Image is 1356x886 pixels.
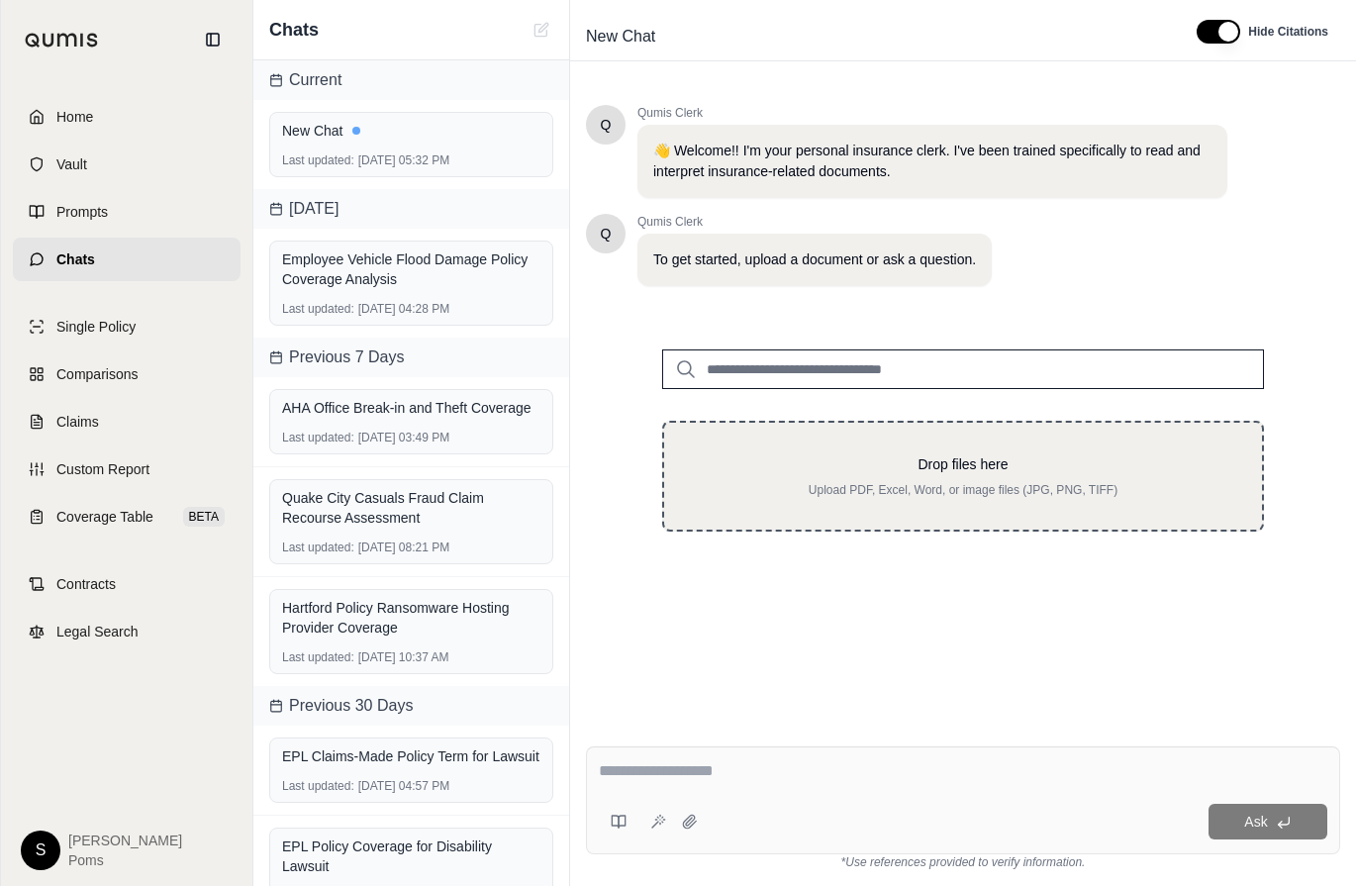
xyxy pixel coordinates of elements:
span: Last updated: [282,778,354,794]
a: Vault [13,143,241,186]
span: Last updated: [282,301,354,317]
div: [DATE] 10:37 AM [282,649,540,665]
p: 👋 Welcome!! I'm your personal insurance clerk. I've been trained specifically to read and interpr... [653,141,1211,182]
span: Last updated: [282,540,354,555]
p: Drop files here [696,454,1230,474]
span: Vault [56,154,87,174]
a: Prompts [13,190,241,234]
span: Last updated: [282,430,354,445]
div: [DATE] 04:28 PM [282,301,540,317]
a: Single Policy [13,305,241,348]
span: Comparisons [56,364,138,384]
a: Home [13,95,241,139]
span: Qumis Clerk [637,214,992,230]
button: Collapse sidebar [197,24,229,55]
span: Last updated: [282,649,354,665]
div: Previous 30 Days [253,686,569,726]
a: Claims [13,400,241,443]
div: New Chat [282,121,540,141]
span: Last updated: [282,152,354,168]
div: Edit Title [578,21,1173,52]
span: Hello [601,224,612,244]
a: Contracts [13,562,241,606]
span: Prompts [56,202,108,222]
span: Poms [68,850,182,870]
div: Hartford Policy Ransomware Hosting Provider Coverage [282,598,540,638]
div: AHA Office Break-in and Theft Coverage [282,398,540,418]
span: Qumis Clerk [637,105,1227,121]
span: Custom Report [56,459,149,479]
div: *Use references provided to verify information. [586,854,1340,870]
div: [DATE] 08:21 PM [282,540,540,555]
a: Custom Report [13,447,241,491]
span: Contracts [56,574,116,594]
a: Comparisons [13,352,241,396]
span: Legal Search [56,622,139,641]
a: Legal Search [13,610,241,653]
div: [DATE] 04:57 PM [282,778,540,794]
button: New Chat [530,18,553,42]
div: Quake City Casuals Fraud Claim Recourse Assessment [282,488,540,528]
span: Hello [601,115,612,135]
div: Employee Vehicle Flood Damage Policy Coverage Analysis [282,249,540,289]
div: EPL Policy Coverage for Disability Lawsuit [282,837,540,876]
span: Single Policy [56,317,136,337]
div: EPL Claims-Made Policy Term for Lawsuit [282,746,540,766]
img: Qumis Logo [25,33,99,48]
span: Hide Citations [1248,24,1328,40]
span: New Chat [578,21,663,52]
span: Home [56,107,93,127]
p: To get started, upload a document or ask a question. [653,249,976,270]
span: BETA [183,507,225,527]
span: [PERSON_NAME] [68,831,182,850]
div: Previous 7 Days [253,338,569,377]
p: Upload PDF, Excel, Word, or image files (JPG, PNG, TIFF) [696,482,1230,498]
div: [DATE] [253,189,569,229]
button: Ask [1209,804,1327,839]
span: Ask [1244,814,1267,830]
span: Coverage Table [56,507,153,527]
span: Chats [269,16,319,44]
div: [DATE] 05:32 PM [282,152,540,168]
a: Coverage TableBETA [13,495,241,539]
div: S [21,831,60,870]
div: Current [253,60,569,100]
div: [DATE] 03:49 PM [282,430,540,445]
span: Claims [56,412,99,432]
a: Chats [13,238,241,281]
span: Chats [56,249,95,269]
